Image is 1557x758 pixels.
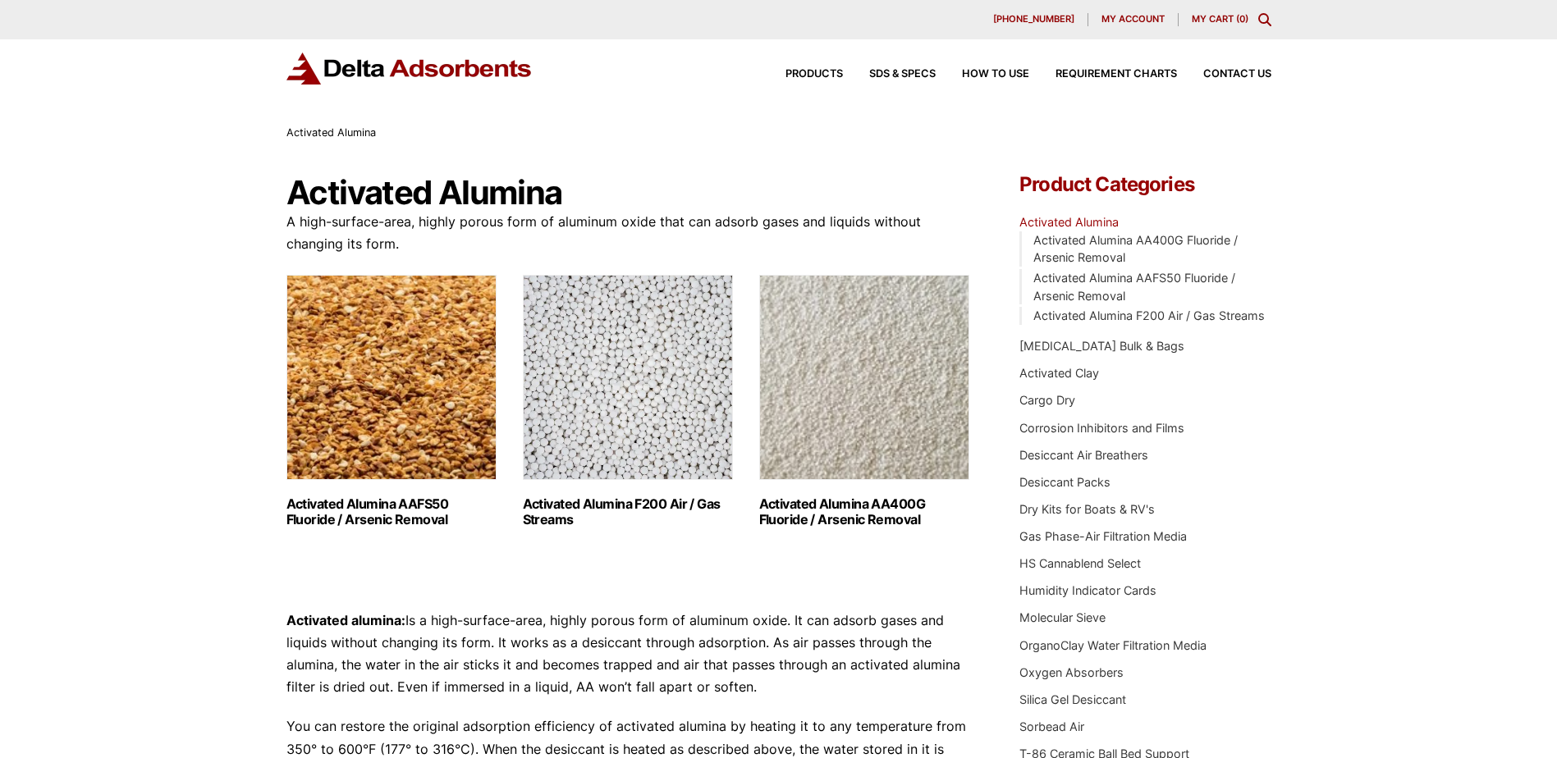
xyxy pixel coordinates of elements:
h4: Product Categories [1019,175,1271,194]
a: My Cart (0) [1192,13,1248,25]
a: Visit product category Activated Alumina F200 Air / Gas Streams [523,275,733,527]
a: My account [1088,13,1179,26]
a: Activated Alumina [1019,215,1119,229]
a: Visit product category Activated Alumina AAFS50 Fluoride / Arsenic Removal [286,275,497,527]
span: [PHONE_NUMBER] [993,15,1074,24]
a: SDS & SPECS [843,69,936,80]
h1: Activated Alumina [286,175,971,211]
a: Sorbead Air [1019,719,1084,733]
a: Dry Kits for Boats & RV's [1019,502,1155,516]
a: Cargo Dry [1019,393,1075,407]
a: OrganoClay Water Filtration Media [1019,638,1207,652]
img: Activated Alumina AA400G Fluoride / Arsenic Removal [759,275,969,480]
a: [PHONE_NUMBER] [980,13,1088,26]
a: HS Cannablend Select [1019,556,1141,570]
img: Activated Alumina F200 Air / Gas Streams [523,275,733,480]
div: Toggle Modal Content [1258,13,1271,26]
a: Activated Clay [1019,366,1099,380]
a: Activated Alumina F200 Air / Gas Streams [1033,308,1265,322]
span: Products [785,69,843,80]
strong: Activated alumina: [286,612,405,628]
img: Delta Adsorbents [286,53,533,84]
a: Visit product category Activated Alumina AA400G Fluoride / Arsenic Removal [759,275,969,527]
span: Contact Us [1203,69,1271,80]
h2: Activated Alumina AA400G Fluoride / Arsenic Removal [759,496,969,527]
span: 0 [1239,13,1245,25]
span: My account [1101,15,1165,24]
a: Humidity Indicator Cards [1019,583,1156,597]
h2: Activated Alumina AAFS50 Fluoride / Arsenic Removal [286,496,497,527]
a: Molecular Sieve [1019,610,1106,624]
a: Activated Alumina AA400G Fluoride / Arsenic Removal [1033,233,1238,265]
a: Oxygen Absorbers [1019,665,1124,679]
span: SDS & SPECS [869,69,936,80]
img: Activated Alumina AAFS50 Fluoride / Arsenic Removal [286,275,497,480]
a: Requirement Charts [1029,69,1177,80]
span: Activated Alumina [286,126,376,139]
a: Products [759,69,843,80]
a: Activated Alumina AAFS50 Fluoride / Arsenic Removal [1033,271,1235,303]
p: Is a high-surface-area, highly porous form of aluminum oxide. It can adsorb gases and liquids wit... [286,610,971,699]
a: Silica Gel Desiccant [1019,692,1126,706]
h2: Activated Alumina F200 Air / Gas Streams [523,496,733,527]
a: [MEDICAL_DATA] Bulk & Bags [1019,339,1184,353]
p: A high-surface-area, highly porous form of aluminum oxide that can adsorb gases and liquids witho... [286,211,971,255]
a: How to Use [936,69,1029,80]
a: Desiccant Packs [1019,475,1111,489]
a: Contact Us [1177,69,1271,80]
span: Requirement Charts [1056,69,1177,80]
a: Desiccant Air Breathers [1019,448,1148,462]
a: Gas Phase-Air Filtration Media [1019,529,1187,543]
span: How to Use [962,69,1029,80]
a: Corrosion Inhibitors and Films [1019,421,1184,435]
